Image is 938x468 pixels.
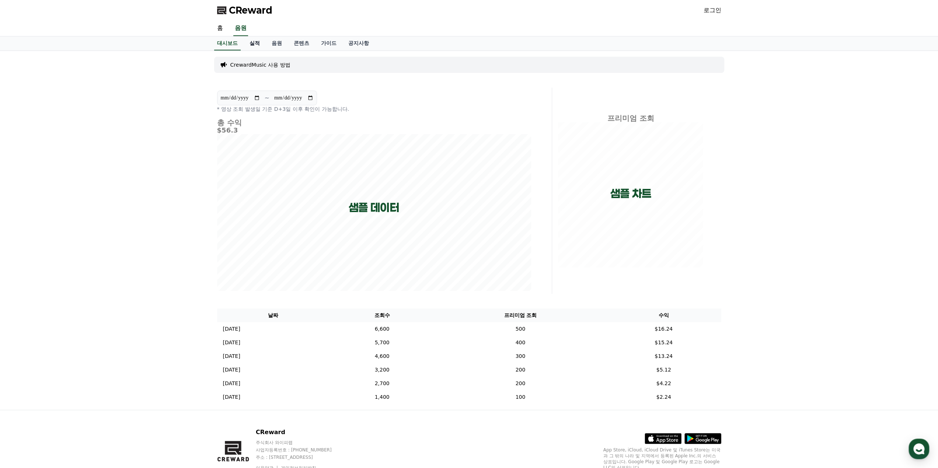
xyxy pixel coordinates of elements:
[223,325,240,333] p: [DATE]
[256,454,346,460] p: 주소 : [STREET_ADDRESS]
[67,245,76,251] span: 대화
[435,322,606,336] td: 500
[435,377,606,390] td: 200
[229,4,272,16] span: CReward
[606,349,721,363] td: $13.24
[223,339,240,346] p: [DATE]
[606,363,721,377] td: $5.12
[223,352,240,360] p: [DATE]
[217,127,531,134] h5: $56.3
[211,21,229,36] a: 홈
[329,363,435,377] td: 3,200
[606,336,721,349] td: $15.24
[288,36,315,50] a: 콘텐츠
[435,363,606,377] td: 200
[23,244,28,250] span: 홈
[606,377,721,390] td: $4.22
[606,390,721,404] td: $2.24
[230,61,290,68] a: CrewardMusic 사용 방법
[329,322,435,336] td: 6,600
[223,393,240,401] p: [DATE]
[610,187,651,200] p: 샘플 차트
[342,36,375,50] a: 공지사항
[435,349,606,363] td: 300
[223,366,240,374] p: [DATE]
[558,114,704,122] h4: 프리미엄 조회
[606,322,721,336] td: $16.24
[49,233,95,252] a: 대화
[2,233,49,252] a: 홈
[349,201,399,214] p: 샘플 데이터
[256,440,346,446] p: 주식회사 와이피랩
[233,21,248,36] a: 음원
[266,36,288,50] a: 음원
[265,94,269,102] p: ~
[214,36,241,50] a: 대시보드
[329,336,435,349] td: 5,700
[217,309,330,322] th: 날짜
[256,447,346,453] p: 사업자등록번호 : [PHONE_NUMBER]
[606,309,721,322] th: 수익
[329,377,435,390] td: 2,700
[435,336,606,349] td: 400
[435,309,606,322] th: 프리미엄 조회
[114,244,123,250] span: 설정
[244,36,266,50] a: 실적
[329,390,435,404] td: 1,400
[315,36,342,50] a: 가이드
[435,390,606,404] td: 100
[217,119,531,127] h4: 총 수익
[329,349,435,363] td: 4,600
[223,380,240,387] p: [DATE]
[95,233,142,252] a: 설정
[217,105,531,113] p: * 영상 조회 발생일 기준 D+3일 이후 확인이 가능합니다.
[329,309,435,322] th: 조회수
[217,4,272,16] a: CReward
[704,6,721,15] a: 로그인
[256,428,346,437] p: CReward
